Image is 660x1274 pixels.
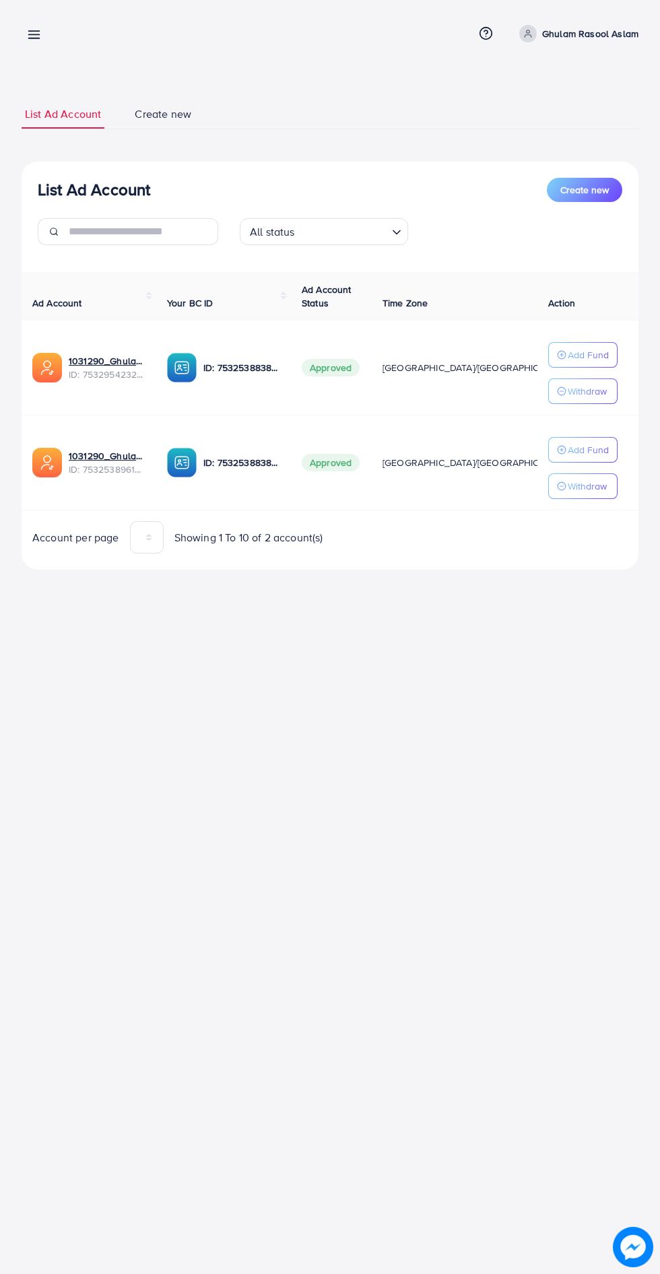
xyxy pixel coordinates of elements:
[69,368,145,381] span: ID: 7532954232266326017
[135,106,191,122] span: Create new
[548,378,618,404] button: Withdraw
[38,180,150,199] h3: List Ad Account
[167,448,197,477] img: ic-ba-acc.ded83a64.svg
[240,218,408,245] div: Search for option
[299,220,387,242] input: Search for option
[69,354,145,382] div: <span class='underline'>1031290_Ghulam Rasool Aslam 2_1753902599199</span></br>7532954232266326017
[25,106,101,122] span: List Ad Account
[568,442,609,458] p: Add Fund
[32,296,82,310] span: Ad Account
[69,449,145,463] a: 1031290_Ghulam Rasool Aslam_1753805901568
[383,361,570,374] span: [GEOGRAPHIC_DATA]/[GEOGRAPHIC_DATA]
[514,25,638,42] a: Ghulam Rasool Aslam
[167,296,213,310] span: Your BC ID
[548,296,575,310] span: Action
[167,353,197,382] img: ic-ba-acc.ded83a64.svg
[568,478,607,494] p: Withdraw
[32,530,119,545] span: Account per page
[548,342,618,368] button: Add Fund
[174,530,323,545] span: Showing 1 To 10 of 2 account(s)
[302,359,360,376] span: Approved
[542,26,638,42] p: Ghulam Rasool Aslam
[383,296,428,310] span: Time Zone
[203,360,280,376] p: ID: 7532538838637019152
[547,178,622,202] button: Create new
[302,454,360,471] span: Approved
[247,222,298,242] span: All status
[568,383,607,399] p: Withdraw
[32,448,62,477] img: ic-ads-acc.e4c84228.svg
[32,353,62,382] img: ic-ads-acc.e4c84228.svg
[613,1227,653,1267] img: image
[69,463,145,476] span: ID: 7532538961244635153
[548,437,618,463] button: Add Fund
[302,283,352,310] span: Ad Account Status
[203,455,280,471] p: ID: 7532538838637019152
[69,354,145,368] a: 1031290_Ghulam Rasool Aslam 2_1753902599199
[560,183,609,197] span: Create new
[568,347,609,363] p: Add Fund
[383,456,570,469] span: [GEOGRAPHIC_DATA]/[GEOGRAPHIC_DATA]
[69,449,145,477] div: <span class='underline'>1031290_Ghulam Rasool Aslam_1753805901568</span></br>7532538961244635153
[548,473,618,499] button: Withdraw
